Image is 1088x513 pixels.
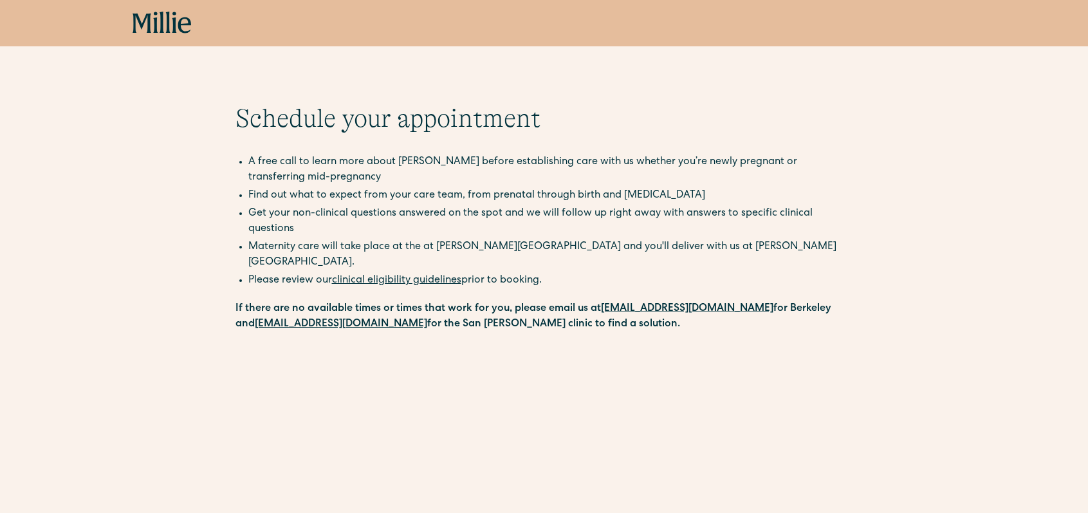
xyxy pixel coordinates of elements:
[255,319,427,330] a: [EMAIL_ADDRESS][DOMAIN_NAME]
[248,188,853,203] li: Find out what to expect from your care team, from prenatal through birth and [MEDICAL_DATA]
[248,206,853,237] li: Get your non-clinical questions answered on the spot and we will follow up right away with answer...
[248,239,853,270] li: Maternity care will take place at the at [PERSON_NAME][GEOGRAPHIC_DATA] and you'll deliver with u...
[235,103,853,134] h1: Schedule your appointment
[332,275,461,286] a: clinical eligibility guidelines
[601,304,773,314] a: [EMAIL_ADDRESS][DOMAIN_NAME]
[235,304,601,314] strong: If there are no available times or times that work for you, please email us at
[248,273,853,288] li: Please review our prior to booking.
[427,319,680,330] strong: for the San [PERSON_NAME] clinic to find a solution.
[248,154,853,185] li: A free call to learn more about [PERSON_NAME] before establishing care with us whether you’re new...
